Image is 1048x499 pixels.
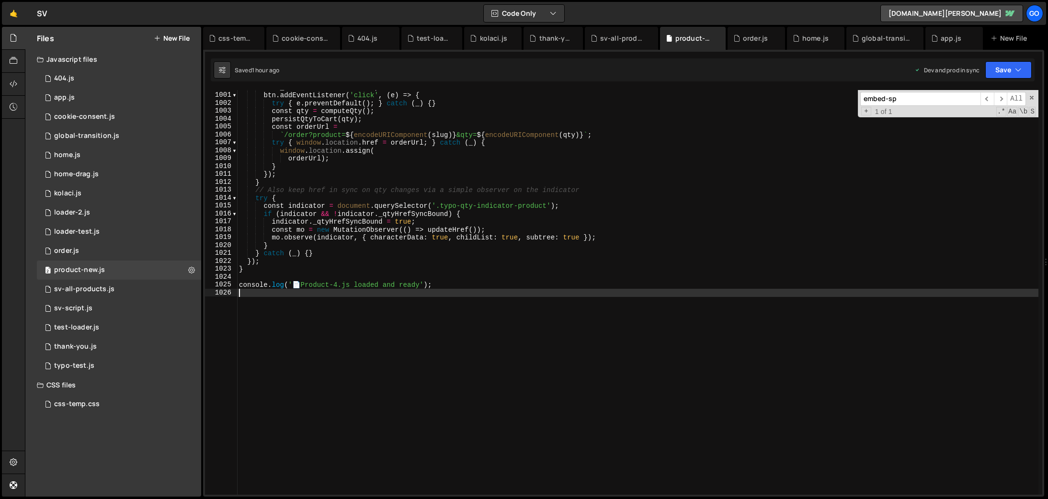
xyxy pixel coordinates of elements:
[417,34,451,43] div: test-loader.js
[54,189,81,198] div: kolaci.js
[54,93,75,102] div: app.js
[994,92,1007,106] span: ​
[862,34,912,43] div: global-transition.js
[675,34,714,43] div: product-new.js
[37,107,201,126] div: 14248/46958.js
[205,186,238,194] div: 1013
[1007,92,1026,106] span: Alt-Enter
[37,395,201,414] div: 14248/38037.css
[205,194,238,202] div: 1014
[205,91,238,99] div: 1001
[205,249,238,257] div: 1021
[205,178,238,186] div: 1012
[54,362,94,370] div: typo-test.js
[252,66,280,74] div: 1 hour ago
[205,147,238,155] div: 1008
[54,170,99,179] div: home-drag.js
[205,241,238,249] div: 1020
[941,34,961,43] div: app.js
[861,107,871,116] span: Toggle Replace mode
[484,5,564,22] button: Code Only
[54,113,115,121] div: cookie-consent.js
[37,126,201,146] div: 14248/41685.js
[54,285,114,294] div: sv-all-products.js
[357,34,377,43] div: 404.js
[600,34,647,43] div: sv-all-products.js
[37,146,201,165] div: 14248/38890.js
[205,162,238,170] div: 1010
[54,400,100,408] div: css-temp.css
[154,34,190,42] button: New File
[54,323,99,332] div: test-loader.js
[54,247,79,255] div: order.js
[1026,5,1043,22] a: go
[37,8,47,19] div: SV
[205,99,238,107] div: 1002
[37,241,201,261] div: 14248/41299.js
[539,34,571,43] div: thank-you.js
[205,233,238,241] div: 1019
[205,265,238,273] div: 1023
[1029,107,1036,116] span: Search In Selection
[914,66,980,74] div: Dev and prod in sync
[205,257,238,265] div: 1022
[282,34,328,43] div: cookie-consent.js
[205,115,238,123] div: 1004
[991,34,1031,43] div: New File
[37,337,201,356] div: 14248/42099.js
[205,210,238,218] div: 1016
[985,61,1032,79] button: Save
[205,226,238,234] div: 1018
[54,132,119,140] div: global-transition.js
[996,107,1006,116] span: RegExp Search
[205,217,238,226] div: 1017
[871,108,896,116] span: 1 of 1
[218,34,253,43] div: css-temp.css
[37,299,201,318] div: 14248/36561.js
[37,69,201,88] div: 14248/46532.js
[37,203,201,222] div: 14248/42526.js
[45,267,51,275] span: 2
[25,50,201,69] div: Javascript files
[37,356,201,375] div: 14248/43355.js
[205,281,238,289] div: 1025
[37,222,201,241] div: 14248/42454.js
[205,123,238,131] div: 1005
[1018,107,1028,116] span: Whole Word Search
[802,34,829,43] div: home.js
[37,88,201,107] div: 14248/38152.js
[480,34,507,43] div: kolaci.js
[37,33,54,44] h2: Files
[54,342,97,351] div: thank-you.js
[235,66,279,74] div: Saved
[205,154,238,162] div: 1009
[205,202,238,210] div: 1015
[205,289,238,297] div: 1026
[54,304,92,313] div: sv-script.js
[37,184,201,203] div: 14248/45841.js
[743,34,768,43] div: order.js
[54,74,74,83] div: 404.js
[980,92,994,106] span: ​
[205,107,238,115] div: 1003
[54,227,100,236] div: loader-test.js
[205,138,238,147] div: 1007
[37,165,201,184] div: 14248/40457.js
[37,280,201,299] div: 14248/36682.js
[54,266,105,274] div: product-new.js
[54,151,80,159] div: home.js
[205,131,238,139] div: 1006
[25,375,201,395] div: CSS files
[54,208,90,217] div: loader-2.js
[1007,107,1017,116] span: CaseSensitive Search
[2,2,25,25] a: 🤙
[37,261,201,280] div: 14248/39945.js
[37,318,201,337] div: 14248/46529.js
[880,5,1023,22] a: [DOMAIN_NAME][PERSON_NAME]
[860,92,980,106] input: Search for
[205,273,238,281] div: 1024
[205,170,238,178] div: 1011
